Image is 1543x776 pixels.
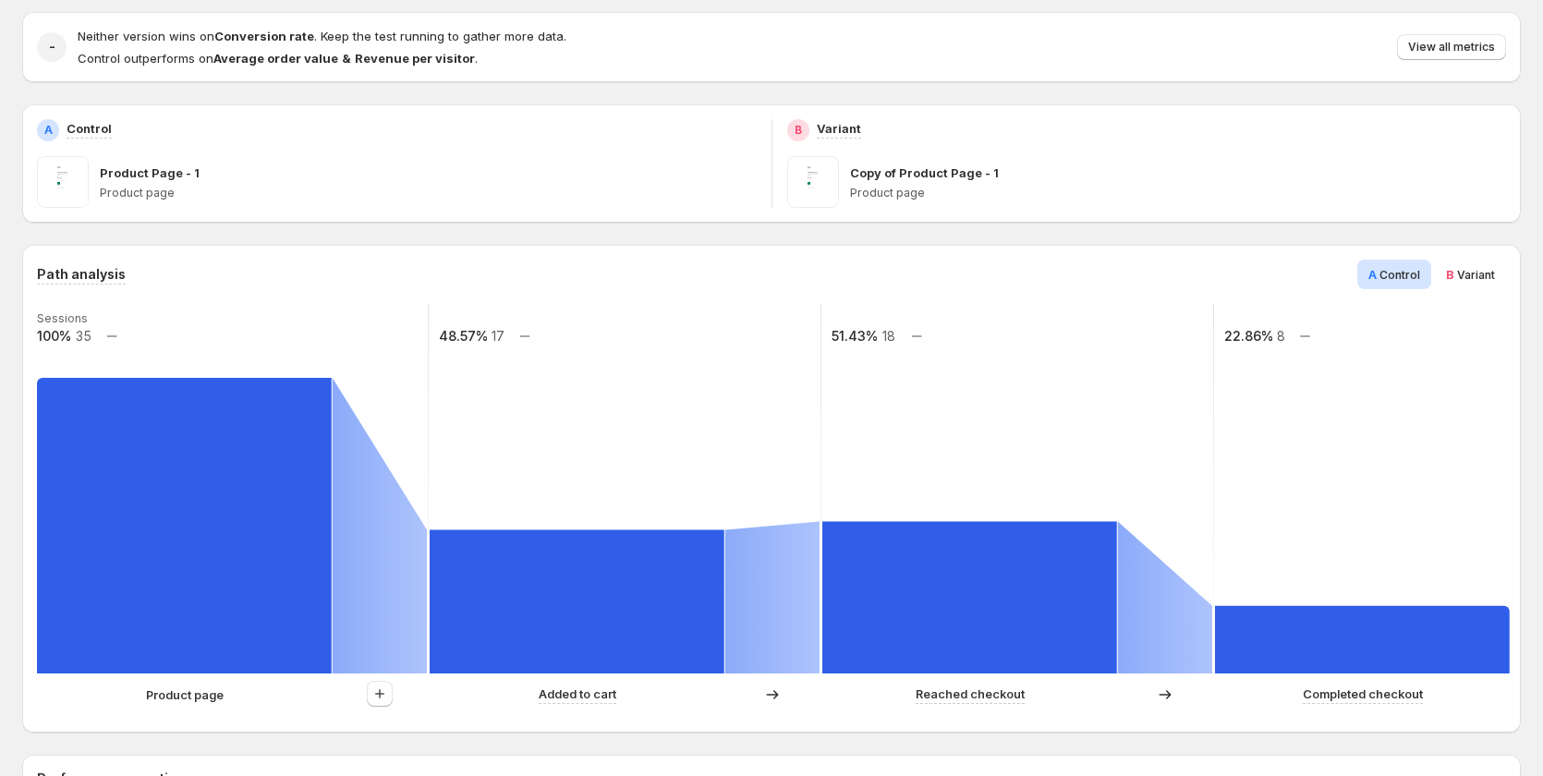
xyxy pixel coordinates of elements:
path: Completed checkout: 8 [1215,606,1510,673]
img: Copy of Product Page - 1 [787,156,839,208]
h3: Path analysis [37,265,126,284]
img: Product Page - 1 [37,156,89,208]
h2: - [49,38,55,56]
span: B [1446,267,1454,282]
p: Product page [100,186,757,200]
p: Product page [146,685,224,704]
strong: & [342,51,351,66]
text: Sessions [37,311,88,325]
text: 18 [882,328,895,344]
p: Control [67,119,112,138]
button: View all metrics [1397,34,1506,60]
h2: A [44,123,53,138]
text: 51.43% [832,328,878,344]
text: 100% [37,328,71,344]
strong: Average order value [213,51,338,66]
span: Variant [1457,268,1495,282]
p: Added to cart [539,685,616,703]
p: Completed checkout [1303,685,1423,703]
span: Control outperforms on . [78,51,478,66]
p: Copy of Product Page - 1 [850,164,999,182]
span: View all metrics [1408,40,1495,55]
span: Neither version wins on . Keep the test running to gather more data. [78,29,566,43]
text: 8 [1277,328,1285,344]
p: Product Page - 1 [100,164,200,182]
text: 22.86% [1224,328,1273,344]
p: Reached checkout [916,685,1025,703]
span: A [1368,267,1377,282]
text: 35 [76,328,91,344]
text: 48.57% [439,328,488,344]
strong: Conversion rate [214,29,314,43]
strong: Revenue per visitor [355,51,475,66]
p: Product page [850,186,1507,200]
p: Variant [817,119,861,138]
span: Control [1379,268,1420,282]
h2: B [795,123,802,138]
text: 17 [492,328,504,344]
